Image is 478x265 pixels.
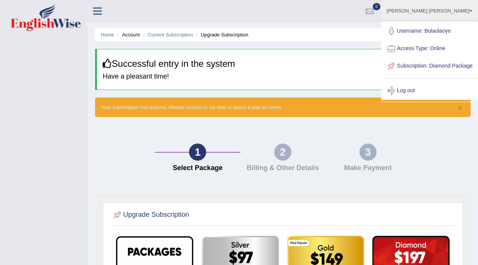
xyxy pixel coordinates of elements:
h4: Make Payment [329,164,407,172]
a: Home [101,32,114,38]
a: Username: Bolaolaoye [382,22,477,40]
span: 0 [373,3,380,10]
h3: Successful entry in the system [103,59,464,69]
h4: Billing & Other Details [244,164,322,172]
h4: Select Package [159,164,237,172]
div: Your subscription has expired. Please contact us via chat or select a plan to renew [95,98,470,117]
a: Log out [382,82,477,99]
h2: Upgrade Subscription [112,209,189,221]
div: 3 [359,144,376,161]
a: Access Type: Online [382,40,477,57]
div: 1 [189,144,206,161]
li: Account [115,31,140,38]
a: Current Subscription [148,32,193,38]
a: Subscription: Diamond Package [382,57,477,75]
div: 2 [274,144,291,161]
li: Upgrade Subscription [194,31,248,38]
button: × [458,104,462,112]
h4: Have a pleasant time! [103,73,464,80]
